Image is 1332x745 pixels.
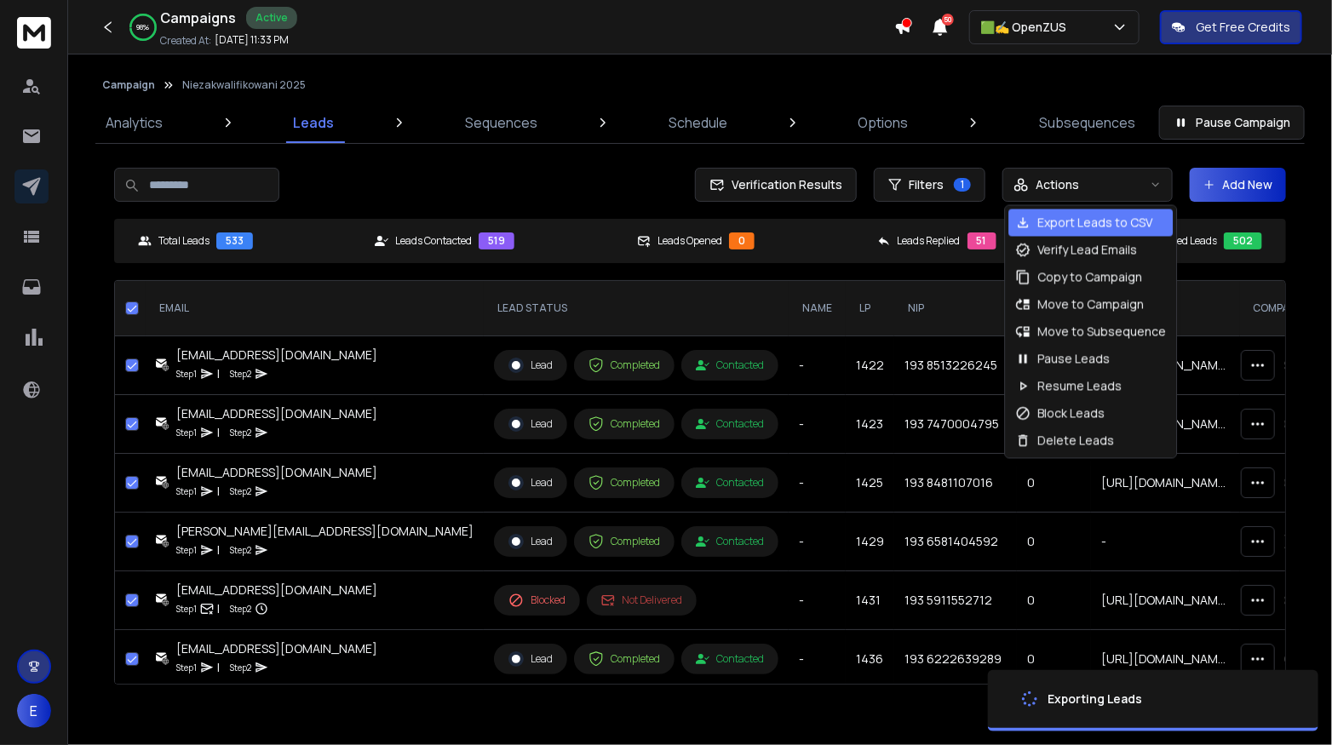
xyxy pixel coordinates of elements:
td: [URL][DOMAIN_NAME] [1091,630,1240,689]
p: Created At: [160,34,211,48]
p: Leads Opened [657,234,722,248]
div: 533 [216,232,253,249]
td: 193 8481107016 [894,454,1017,513]
div: Lead [508,651,553,667]
th: NIP [894,281,1017,336]
td: - [1091,513,1240,571]
td: 1423 [846,395,894,454]
td: [URL][DOMAIN_NAME] [1091,571,1240,630]
td: - [789,454,846,513]
p: Step 1 [176,424,197,441]
p: Subsequences [1039,112,1135,133]
button: E [17,694,51,728]
div: [EMAIL_ADDRESS][DOMAIN_NAME] [176,464,377,481]
div: Lead [508,534,553,549]
div: Lead [508,416,553,432]
td: 193 6222639289 [894,630,1017,689]
th: NAME [789,281,846,336]
button: Pause Campaign [1159,106,1305,140]
td: 1429 [846,513,894,571]
div: 502 [1224,232,1262,249]
div: [EMAIL_ADDRESS][DOMAIN_NAME] [176,582,377,599]
p: Actions [1036,176,1079,193]
div: Completed [588,475,660,490]
td: 1431 [846,571,894,630]
p: [DATE] 11:33 PM [215,33,289,47]
div: [PERSON_NAME][EMAIL_ADDRESS][DOMAIN_NAME] [176,523,474,540]
p: Delete Leads [1037,433,1114,450]
p: | [217,365,220,382]
td: - [789,513,846,571]
div: Contacted [696,417,764,431]
a: Sequences [455,102,548,143]
button: Campaign [102,78,155,92]
div: Contacted [696,535,764,548]
a: Leads [284,102,345,143]
td: - [789,336,846,395]
p: Move to Campaign [1037,296,1144,313]
p: Schedule [669,112,727,133]
p: 🟩✍️ OpenZUS [980,19,1073,36]
button: Verification Results [695,168,857,202]
p: Step 1 [176,659,197,676]
p: | [217,542,220,559]
p: Step 2 [230,542,251,559]
td: 0 [1017,630,1091,689]
th: Lp [846,281,894,336]
p: | [217,483,220,500]
p: Leads Contacted [395,234,472,248]
p: Step 2 [230,659,251,676]
button: Filters1 [874,168,985,202]
p: Move to Subsequence [1037,324,1166,341]
div: Contacted [696,476,764,490]
div: Active [246,7,297,29]
div: 51 [967,232,996,249]
div: Lead [508,358,553,373]
td: 0 [1017,454,1091,513]
td: 1425 [846,454,894,513]
p: Step 2 [230,600,251,617]
td: 0 [1017,571,1091,630]
div: Completed [588,534,660,549]
td: 1422 [846,336,894,395]
td: 1436 [846,630,894,689]
div: 519 [479,232,514,249]
div: Contacted [696,652,764,666]
div: Contacted [696,358,764,372]
td: 0 [1017,513,1091,571]
p: Step 2 [230,365,251,382]
td: - [789,630,846,689]
a: Subsequences [1029,102,1145,143]
span: Filters [909,176,944,193]
p: Step 1 [176,600,197,617]
a: Schedule [658,102,738,143]
p: Sequences [465,112,537,133]
div: Completed [588,651,660,667]
p: Step 1 [176,365,197,382]
td: 193 6581404592 [894,513,1017,571]
p: | [217,600,220,617]
div: Not Delivered [601,593,682,607]
th: EMAIL [146,281,484,336]
h1: Campaigns [160,8,236,28]
span: Verification Results [725,176,842,193]
p: Step 1 [176,483,197,500]
p: Total Leads [158,234,210,248]
td: - [789,571,846,630]
p: Analytics [106,112,163,133]
td: - [789,395,846,454]
div: 0 [729,232,755,249]
p: Resume Leads [1037,378,1122,395]
button: Get Free Credits [1160,10,1302,44]
span: 50 [942,14,954,26]
p: Options [858,112,908,133]
p: Copy to Campaign [1037,269,1142,286]
th: LEAD STATUS [484,281,789,336]
p: Niezakwalifikowani 2025 [182,78,306,92]
td: 193 8513226245 [894,336,1017,395]
p: Get Free Credits [1196,19,1290,36]
p: Completed Leads [1139,234,1217,248]
p: | [217,659,220,676]
p: Pause Leads [1037,351,1110,368]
